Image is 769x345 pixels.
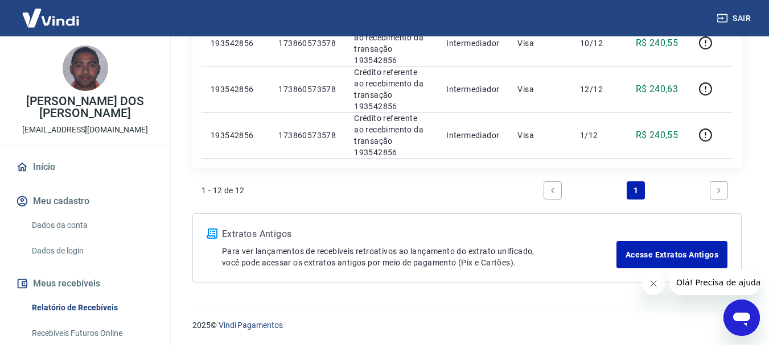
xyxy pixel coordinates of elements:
p: R$ 240,63 [636,82,678,96]
p: 193542856 [211,38,260,49]
p: Crédito referente ao recebimento da transação 193542856 [354,66,428,112]
button: Sair [714,8,755,29]
img: ícone [207,228,217,239]
p: Visa [517,38,562,49]
a: Acesse Extratos Antigos [616,241,727,268]
button: Meus recebíveis [14,271,157,296]
p: Intermediador [446,38,499,49]
p: [PERSON_NAME] DOS [PERSON_NAME] [9,95,161,119]
img: Vindi [14,1,88,35]
a: Recebíveis Futuros Online [27,322,157,345]
p: Para ver lançamentos de recebíveis retroativos ao lançamento do extrato unificado, você pode aces... [222,246,616,268]
p: Extratos Antigos [222,227,616,241]
a: Dados da conta [27,214,157,237]
p: R$ 240,55 [636,128,678,142]
p: 12/12 [580,84,614,95]
a: Dados de login [27,239,157,263]
p: R$ 240,55 [636,36,678,50]
p: 193542856 [211,130,260,141]
iframe: Botão para abrir a janela de mensagens [723,300,760,336]
p: Intermediador [446,130,499,141]
p: Crédito referente ao recebimento da transação 193542856 [354,113,428,158]
p: 2025 © [192,319,742,331]
ul: Pagination [539,177,733,204]
p: 1/12 [580,130,614,141]
a: Vindi Pagamentos [219,321,283,330]
p: 173860573578 [278,84,336,95]
p: 173860573578 [278,38,336,49]
p: Intermediador [446,84,499,95]
a: Page 1 is your current page [627,181,645,199]
a: Relatório de Recebíveis [27,296,157,319]
img: b364baf0-585a-4717-963f-4c6cdffdd737.jpeg [63,45,108,91]
button: Meu cadastro [14,189,157,214]
p: 1 - 12 de 12 [201,185,245,196]
p: [EMAIL_ADDRESS][DOMAIN_NAME] [22,124,148,136]
iframe: Fechar mensagem [642,272,665,295]
p: Visa [517,130,562,141]
p: 173860573578 [278,130,336,141]
span: Olá! Precisa de ajuda? [7,8,96,17]
a: Next page [710,181,728,199]
p: Crédito referente ao recebimento da transação 193542856 [354,20,428,66]
iframe: Mensagem da empresa [669,270,760,295]
p: 193542856 [211,84,260,95]
p: Visa [517,84,562,95]
a: Início [14,155,157,180]
a: Previous page [544,181,562,199]
p: 10/12 [580,38,614,49]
